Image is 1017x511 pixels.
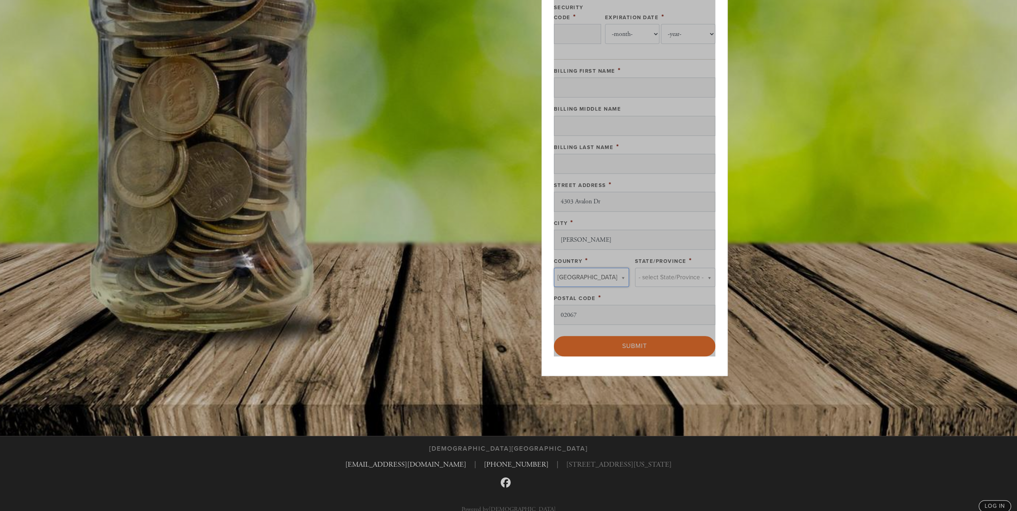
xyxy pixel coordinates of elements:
a: [EMAIL_ADDRESS][DOMAIN_NAME] [345,460,466,469]
span: [STREET_ADDRESS][US_STATE] [566,459,672,470]
a: [PHONE_NUMBER] [484,460,549,469]
span: | [474,459,476,470]
span: | [557,459,558,470]
h3: [DEMOGRAPHIC_DATA][GEOGRAPHIC_DATA] [429,445,588,453]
